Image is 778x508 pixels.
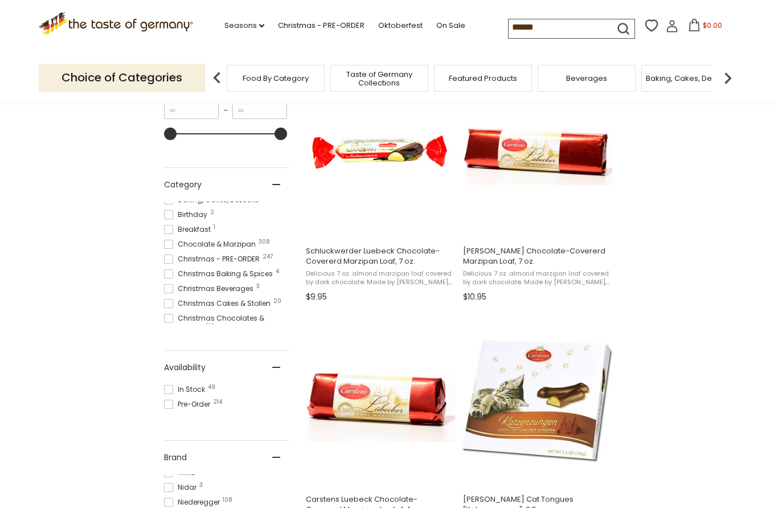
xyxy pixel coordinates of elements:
[214,224,215,230] span: 1
[164,399,214,409] span: Pre-Order
[223,497,232,503] span: 108
[334,70,425,87] a: Taste of Germany Collections
[164,384,208,395] span: In Stock
[164,298,274,309] span: Christmas Cakes & Stollen
[436,19,465,32] a: On Sale
[213,399,222,405] span: 214
[646,74,734,83] a: Baking, Cakes, Desserts
[256,284,260,289] span: 3
[164,239,259,249] span: Chocolate & Marzipan
[461,77,612,228] img: Carstens Marzipan Bar 7 oz
[703,21,722,30] span: $0.00
[716,67,739,89] img: next arrow
[463,269,611,287] span: Delicious 7 oz. almond marzipan loaf covered by dark chocolate. Made by [PERSON_NAME], a Luebeck ...
[378,19,423,32] a: Oktoberfest
[681,19,729,36] button: $0.00
[206,67,228,89] img: previous arrow
[259,239,270,245] span: 308
[224,19,264,32] a: Seasons
[164,482,200,493] span: Nidar
[164,313,289,334] span: Christmas Chocolates & Candy
[232,103,287,119] input: Maximum value
[273,298,281,304] span: 20
[199,482,203,488] span: 3
[449,74,517,83] a: Featured Products
[461,325,612,476] img: Carstens Marzipan Cat Tongues "Katzenzungen", 3.5 oz
[243,74,309,83] a: Food By Category
[205,323,215,329] span: 219
[164,103,219,119] input: Minimum value
[164,179,202,191] span: Category
[164,210,211,220] span: Birthday
[164,284,257,294] span: Christmas Beverages
[278,19,365,32] a: Christmas - PRE-ORDER
[304,67,455,306] a: Schluckwerder Luebeck Chocolate-Covererd Marzipan Loaf, 7 oz.
[276,269,279,275] span: 4
[566,74,607,83] a: Beverages
[39,64,205,92] p: Choice of Categories
[210,210,214,215] span: 2
[306,269,453,287] span: Delicious 7 oz. almond marzipan loaf covered by dark chocolate. Made by [PERSON_NAME], a Luebeck ...
[164,452,187,464] span: Brand
[263,254,273,260] span: 247
[461,67,612,306] a: Carstens Luebeck Chocolate-Covererd Marzipan Loaf, 7 oz.
[304,77,455,228] img: Schluckwerder 7 oz. chocolate marzipan loaf
[164,224,214,235] span: Breakfast
[306,246,453,267] span: Schluckwerder Luebeck Chocolate-Covererd Marzipan Loaf, 7 oz.
[164,269,276,279] span: Christmas Baking & Spices
[463,291,486,303] span: $10.95
[306,291,327,303] span: $9.95
[164,497,223,507] span: Niederegger
[304,325,455,476] img: Carstens Marzipan Bar 4.4 oz
[164,254,263,264] span: Christmas - PRE-ORDER
[219,105,232,116] span: –
[463,246,611,267] span: [PERSON_NAME] Chocolate-Covererd Marzipan Loaf, 7 oz.
[164,362,206,374] span: Availability
[208,384,215,390] span: 49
